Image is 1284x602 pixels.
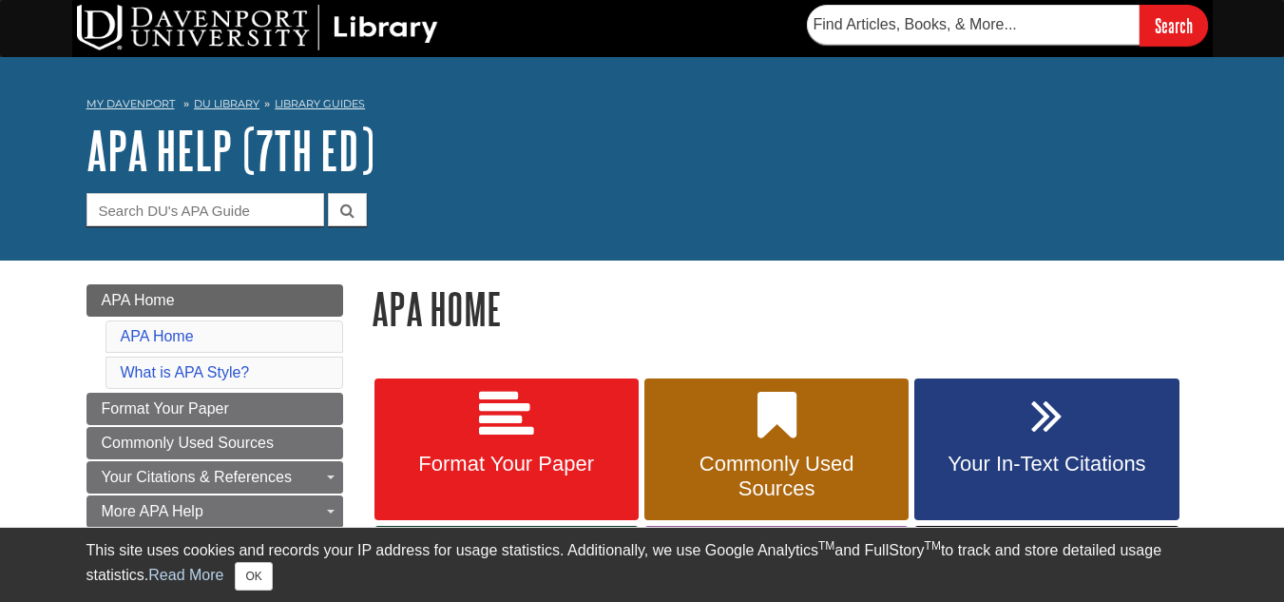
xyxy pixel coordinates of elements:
[102,292,175,308] span: APA Home
[86,284,343,317] a: APA Home
[86,193,324,226] input: Search DU's APA Guide
[77,5,438,50] img: DU Library
[121,328,194,344] a: APA Home
[86,427,343,459] a: Commonly Used Sources
[86,91,1198,122] nav: breadcrumb
[86,393,343,425] a: Format Your Paper
[807,5,1208,46] form: Searches DU Library's articles, books, and more
[929,452,1164,476] span: Your In-Text Citations
[86,96,175,112] a: My Davenport
[372,284,1198,333] h1: APA Home
[659,452,894,501] span: Commonly Used Sources
[148,567,223,583] a: Read More
[102,469,292,485] span: Your Citations & References
[275,97,365,110] a: Library Guides
[86,539,1198,591] div: This site uses cookies and records your IP address for usage statistics. Additionally, we use Goo...
[102,503,203,519] span: More APA Help
[235,562,272,591] button: Close
[644,379,909,521] a: Commonly Used Sources
[374,379,639,521] a: Format Your Paper
[121,364,250,380] a: What is APA Style?
[925,539,941,553] sup: TM
[86,461,343,494] a: Your Citations & References
[914,379,1179,521] a: Your In-Text Citations
[389,452,624,476] span: Format Your Paper
[86,121,374,180] a: APA Help (7th Ed)
[818,539,834,553] sup: TM
[102,435,274,451] span: Commonly Used Sources
[194,97,259,110] a: DU Library
[1140,5,1208,46] input: Search
[807,5,1140,45] input: Find Articles, Books, & More...
[102,400,229,417] span: Format Your Paper
[86,495,343,528] a: More APA Help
